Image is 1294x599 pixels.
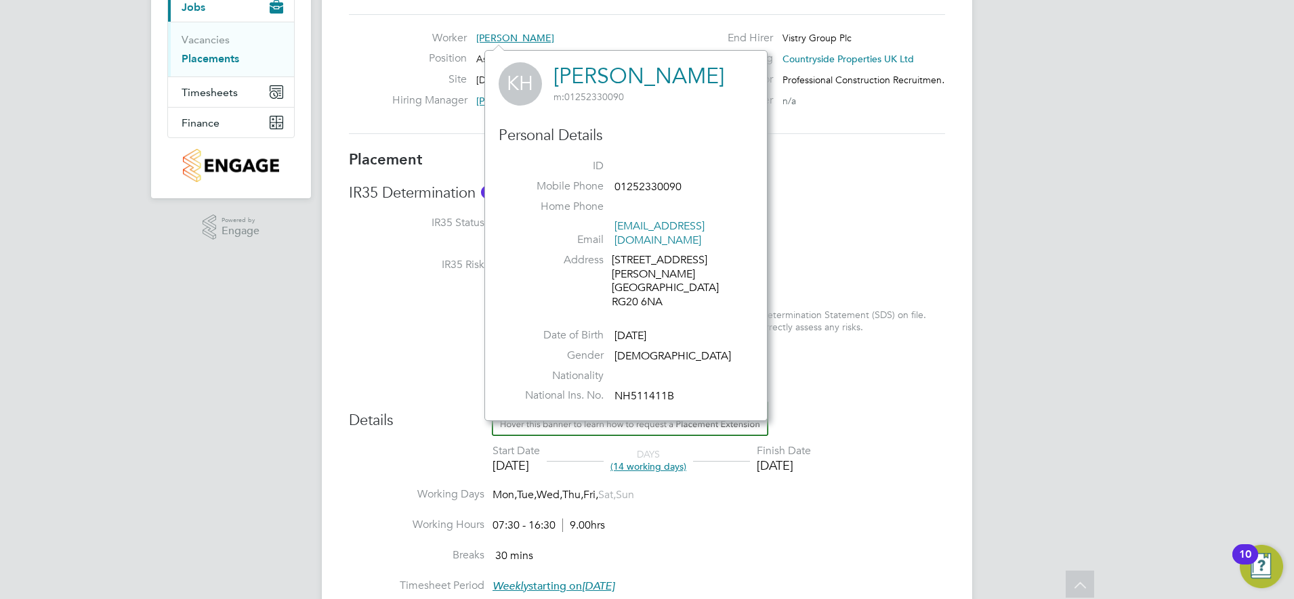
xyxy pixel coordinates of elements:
[582,579,614,593] em: [DATE]
[509,369,604,383] label: Nationality
[476,32,554,44] span: [PERSON_NAME]
[493,579,614,593] span: starting on
[349,518,484,532] label: Working Hours
[476,74,757,86] span: [DEMOGRAPHIC_DATA] [PERSON_NAME][GEOGRAPHIC_DATA]
[167,149,295,182] a: Go to home page
[203,215,260,240] a: Powered byEngage
[499,62,542,106] span: KH
[782,53,914,65] span: Countryside Properties UK Ltd
[168,22,294,76] div: Jobs
[509,328,604,342] label: Date of Birth
[182,52,239,65] a: Placements
[222,225,259,237] span: Engage
[349,401,945,430] h3: Details
[757,444,811,458] div: Finish Date
[493,458,540,473] div: [DATE]
[614,180,682,194] span: 01252330090
[349,258,484,272] label: IR35 Risk
[616,488,634,502] span: Sun
[182,116,220,129] span: Finance
[349,150,423,169] b: Placement
[476,95,554,107] span: [PERSON_NAME]
[349,216,484,230] label: IR35 Status
[598,488,616,502] span: Sat,
[583,488,598,502] span: Fri,
[509,389,604,403] label: National Ins. No.
[659,31,773,45] label: End Hirer
[392,93,467,108] label: Hiring Manager
[493,518,605,533] div: 07:30 - 16:30
[562,488,583,502] span: Thu,
[554,63,724,89] a: [PERSON_NAME]
[509,200,604,214] label: Home Phone
[182,86,238,99] span: Timesheets
[392,72,467,87] label: Site
[349,579,484,593] label: Timesheet Period
[782,32,852,44] span: Vistry Group Plc
[562,518,605,532] span: 9.00hrs
[222,215,259,226] span: Powered by
[349,487,484,502] label: Working Days
[183,149,278,182] img: countryside-properties-logo-retina.png
[495,549,533,562] span: 30 mins
[509,233,604,247] label: Email
[509,159,604,173] label: ID
[182,1,205,14] span: Jobs
[614,219,705,247] a: [EMAIL_ADDRESS][DOMAIN_NAME]
[554,91,564,103] span: m:
[1240,545,1283,588] button: Open Resource Center, 10 new notifications
[517,488,537,502] span: Tue,
[499,126,753,146] h3: Personal Details
[757,458,811,473] div: [DATE]
[481,185,495,199] button: About IR35
[782,95,796,107] span: n/a
[614,329,646,342] span: [DATE]
[509,349,604,363] label: Gender
[614,390,674,403] span: NH511411B
[392,31,467,45] label: Worker
[604,448,693,472] div: DAYS
[392,51,467,66] label: Position
[168,77,294,107] button: Timesheets
[182,33,230,46] a: Vacancies
[614,349,731,363] span: [DEMOGRAPHIC_DATA]
[1239,554,1251,572] div: 10
[659,72,773,87] label: Vendor
[509,179,604,194] label: Mobile Phone
[612,253,740,309] div: [STREET_ADDRESS][PERSON_NAME] [GEOGRAPHIC_DATA] RG20 6NA
[349,183,945,203] h3: IR35 Determination
[659,93,773,108] label: Deployment Manager
[493,579,528,593] em: Weekly
[349,548,484,562] label: Breaks
[782,74,951,86] span: Professional Construction Recruitmen…
[509,253,604,267] label: Address
[537,488,562,502] span: Wed,
[554,91,624,103] span: 01252330090
[476,53,574,65] span: Assistant Site Manager
[493,444,540,458] div: Start Date
[168,108,294,137] button: Finance
[493,488,517,502] span: Mon,
[610,460,686,472] span: (14 working days)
